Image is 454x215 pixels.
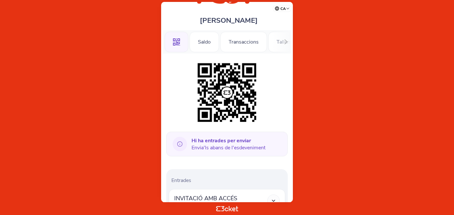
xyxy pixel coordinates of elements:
[174,194,237,202] span: INVITACIÓ AMB ACCÉS
[268,38,300,45] a: Tallers
[192,137,251,144] b: Hi ha entrades per enviar
[192,137,265,151] span: Envia'ls abans de l'esdeveniment
[194,60,260,125] img: ee951329bdf940869dcbb7687b336177.png
[190,32,219,52] div: Saldo
[268,32,300,52] div: Tallers
[190,38,219,45] a: Saldo
[220,38,267,45] a: Transaccions
[220,32,267,52] div: Transaccions
[171,177,285,184] p: Entrades
[200,16,258,25] span: [PERSON_NAME]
